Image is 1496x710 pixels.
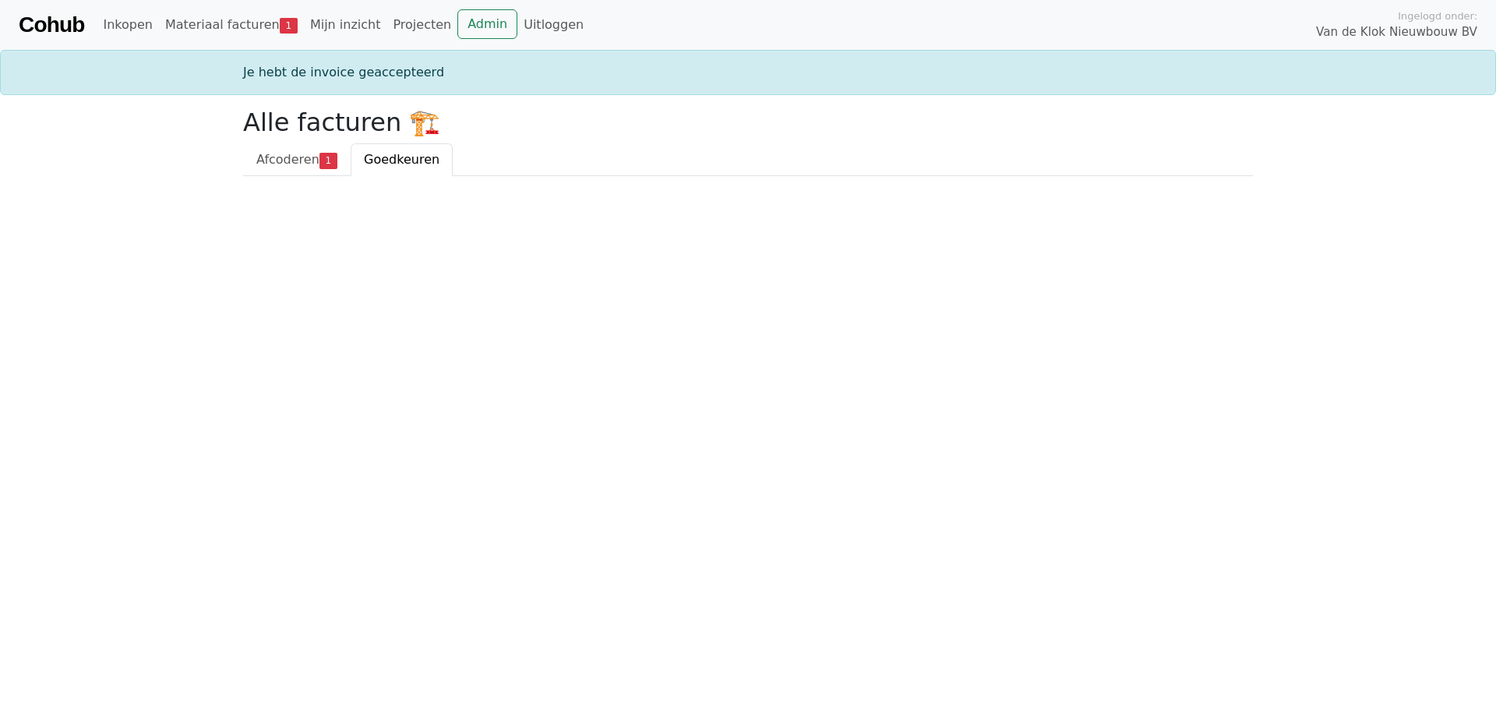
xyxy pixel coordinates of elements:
[280,18,298,34] span: 1
[234,63,1262,82] div: Je hebt de invoice geaccepteerd
[97,9,158,41] a: Inkopen
[1398,9,1477,23] span: Ingelogd onder:
[319,153,337,168] span: 1
[304,9,387,41] a: Mijn inzicht
[19,6,84,44] a: Cohub
[243,108,1253,137] h2: Alle facturen 🏗️
[386,9,457,41] a: Projecten
[243,143,351,176] a: Afcoderen1
[1316,23,1477,41] span: Van de Klok Nieuwbouw BV
[256,152,319,167] span: Afcoderen
[351,143,453,176] a: Goedkeuren
[517,9,590,41] a: Uitloggen
[159,9,304,41] a: Materiaal facturen1
[364,152,439,167] span: Goedkeuren
[457,9,517,39] a: Admin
